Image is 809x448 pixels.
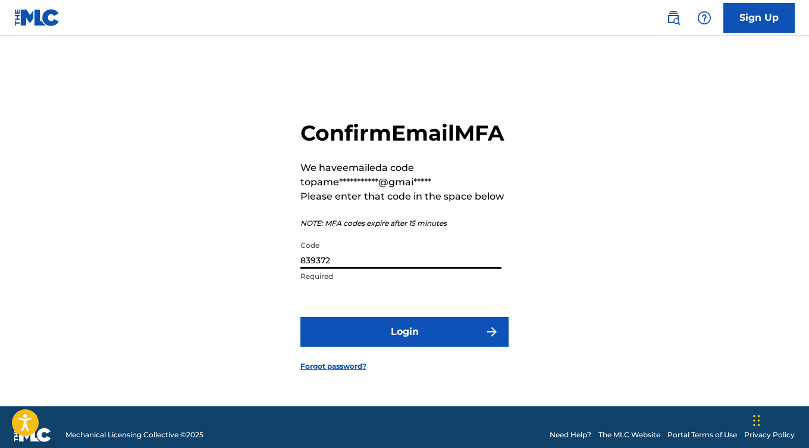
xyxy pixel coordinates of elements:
[744,430,795,440] a: Privacy Policy
[485,325,499,339] img: f7272a7cc735f4ea7f67.svg
[598,430,660,440] a: The MLC Website
[65,430,203,440] span: Mechanical Licensing Collective © 2025
[661,6,685,30] a: Public Search
[300,361,366,372] a: Forgot password?
[697,11,711,25] img: help
[753,403,760,438] div: Drag
[300,189,509,204] p: Please enter that code in the space below
[692,6,716,30] div: Help
[300,218,509,229] p: NOTE: MFA codes expire after 15 minutes
[750,391,809,448] iframe: Chat Widget
[14,428,51,442] img: logo
[667,430,737,440] a: Portal Terms of Use
[666,11,681,25] img: search
[550,430,591,440] a: Need Help?
[300,120,509,147] h2: Confirm Email MFA
[723,3,795,33] a: Sign Up
[300,317,509,347] button: Login
[300,271,501,282] p: Required
[14,9,60,26] img: MLC Logo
